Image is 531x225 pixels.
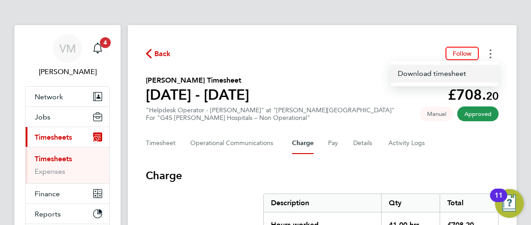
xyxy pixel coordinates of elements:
div: Timesheets [26,147,109,183]
button: Back [146,48,171,59]
div: Description [264,194,381,212]
span: 20 [486,89,499,102]
span: This timesheet was manually created. [420,106,454,121]
button: Timesheet [146,132,176,154]
a: Expenses [35,167,65,176]
button: Operational Communications [190,132,278,154]
a: 4 [89,34,107,63]
span: Back [154,49,171,59]
button: Network [26,87,109,106]
span: Jobs [35,113,50,121]
span: Viki Martyniak [25,66,110,77]
div: Total [440,194,498,212]
h1: [DATE] - [DATE] [146,86,249,104]
div: Qty [381,194,440,212]
button: Open Resource Center, 11 new notifications [495,189,524,218]
div: For "G4S [PERSON_NAME] Hospitals – Non Operational" [146,114,395,122]
span: Follow [453,49,472,57]
span: 4 [100,37,111,48]
a: VM[PERSON_NAME] [25,34,110,77]
button: Jobs [26,107,109,127]
span: VM [59,43,76,54]
button: Timesheets Menu [482,47,499,61]
span: Network [35,93,63,101]
button: Activity Logs [388,132,426,154]
button: Follow [445,47,479,60]
button: Reports [26,204,109,224]
h2: [PERSON_NAME] Timesheet [146,75,249,86]
div: "Helpdesk Operator - [PERSON_NAME]" at "[PERSON_NAME][GEOGRAPHIC_DATA]" [146,106,395,122]
button: Charge [292,132,314,154]
h3: Charge [146,168,499,183]
span: Reports [35,210,61,218]
button: Details [353,132,374,154]
a: Timesheets Menu [391,65,499,83]
span: Finance [35,190,60,198]
button: Timesheets [26,127,109,147]
a: Timesheets [35,154,72,163]
div: 11 [495,195,503,207]
span: This timesheet has been approved. [457,106,499,121]
button: Finance [26,184,109,203]
span: Timesheets [35,133,72,141]
button: Pay [328,132,339,154]
app-decimal: £708. [448,86,499,103]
